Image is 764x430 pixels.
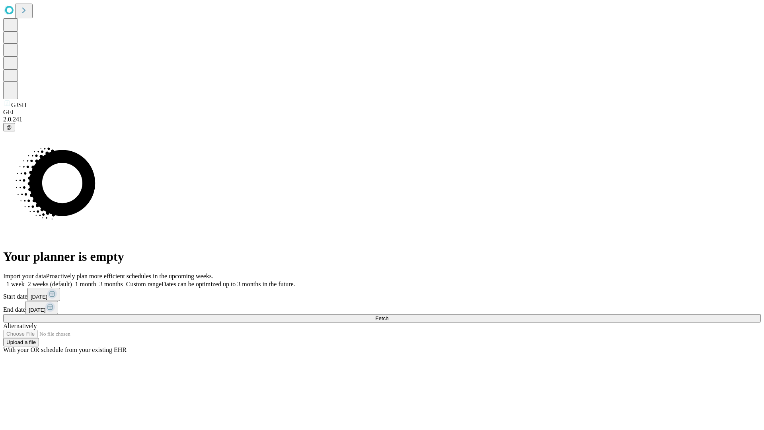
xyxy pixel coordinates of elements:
span: Fetch [375,315,388,321]
div: 2.0.241 [3,116,761,123]
span: 2 weeks (default) [28,281,72,287]
div: GEI [3,109,761,116]
span: 1 week [6,281,25,287]
button: [DATE] [27,288,60,301]
div: End date [3,301,761,314]
span: Dates can be optimized up to 3 months in the future. [162,281,295,287]
button: @ [3,123,15,131]
span: GJSH [11,102,26,108]
button: Fetch [3,314,761,322]
div: Start date [3,288,761,301]
span: [DATE] [31,294,47,300]
span: Import your data [3,273,46,279]
h1: Your planner is empty [3,249,761,264]
span: [DATE] [29,307,45,313]
button: Upload a file [3,338,39,346]
span: Proactively plan more efficient schedules in the upcoming weeks. [46,273,213,279]
span: With your OR schedule from your existing EHR [3,346,127,353]
span: @ [6,124,12,130]
span: 1 month [75,281,96,287]
span: Alternatively [3,322,37,329]
span: 3 months [99,281,123,287]
span: Custom range [126,281,162,287]
button: [DATE] [25,301,58,314]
